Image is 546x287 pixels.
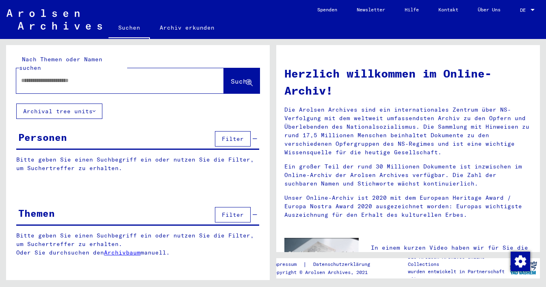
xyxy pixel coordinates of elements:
[104,249,141,256] a: Archivbaum
[215,207,251,222] button: Filter
[231,77,251,85] span: Suche
[520,7,529,13] span: DE
[16,155,259,173] p: Bitte geben Sie einen Suchbegriff ein oder nutzen Sie die Filter, um Suchertreffer zu erhalten.
[284,162,532,188] p: Ein großer Teil der rund 30 Millionen Dokumente ist inzwischen im Online-Archiv der Arolsen Archi...
[307,260,380,269] a: Datenschutzerklärung
[511,252,530,271] img: Zustimmung ändern
[271,260,380,269] div: |
[150,18,224,37] a: Archiv erkunden
[19,56,102,71] mat-label: Nach Themen oder Namen suchen
[408,268,507,283] p: wurden entwickelt in Partnerschaft mit
[16,104,102,119] button: Archival tree units
[284,238,359,278] img: video.jpg
[108,18,150,39] a: Suchen
[408,253,507,268] p: Die Arolsen Archives Online-Collections
[18,130,67,145] div: Personen
[18,206,55,220] div: Themen
[284,194,532,219] p: Unser Online-Archiv ist 2020 mit dem European Heritage Award / Europa Nostra Award 2020 ausgezeic...
[271,269,380,276] p: Copyright © Arolsen Archives, 2021
[224,68,260,93] button: Suche
[508,258,539,278] img: yv_logo.png
[371,244,532,269] p: In einem kurzen Video haben wir für Sie die wichtigsten Tipps für die Suche im Online-Archiv zusa...
[284,106,532,157] p: Die Arolsen Archives sind ein internationales Zentrum über NS-Verfolgung mit dem weltweit umfasse...
[215,131,251,147] button: Filter
[271,260,303,269] a: Impressum
[222,135,244,142] span: Filter
[6,9,102,30] img: Arolsen_neg.svg
[16,231,260,257] p: Bitte geben Sie einen Suchbegriff ein oder nutzen Sie die Filter, um Suchertreffer zu erhalten. O...
[284,65,532,99] h1: Herzlich willkommen im Online-Archiv!
[222,211,244,218] span: Filter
